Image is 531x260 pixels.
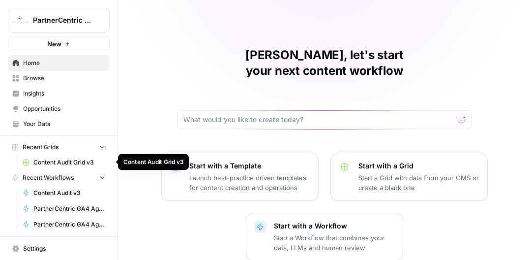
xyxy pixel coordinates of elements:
a: Home [8,55,110,71]
h1: [PERSON_NAME], let's start your next content workflow [177,47,472,79]
a: Browse [8,70,110,86]
a: Opportunities [8,101,110,117]
a: Insights [8,86,110,101]
p: Start with a Template [189,161,310,171]
button: New [8,36,110,51]
span: Opportunities [23,104,105,113]
span: Recent Grids [23,143,59,152]
a: PartnerCentric GA4 Agent - [DATE] -Leads - SQLsv [18,217,110,232]
img: PartnerCentric Sales Tools Logo [11,11,29,29]
a: Settings [8,241,110,257]
p: Start with a Workflow [274,221,395,231]
p: Start a Grid with data from your CMS or create a blank one [358,173,479,193]
span: PartnerCentric Sales Tools [33,15,92,25]
button: Start with a GridStart a Grid with data from your CMS or create a blank one [330,153,488,201]
button: Start with a TemplateLaunch best-practice driven templates for content creation and operations [161,153,319,201]
span: PartnerCentric GA4 Agent - [DATE] -Leads - SQLsv [33,220,105,229]
span: New [47,39,61,49]
button: Recent Workflows [8,170,110,185]
p: Launch best-practice driven templates for content creation and operations [189,173,310,193]
button: Workspace: PartnerCentric Sales Tools [8,8,110,32]
a: Your Data [8,116,110,132]
p: Start a Workflow that combines your data, LLMs and human review [274,233,395,253]
button: Recent Grids [8,140,110,155]
span: Settings [23,244,105,253]
span: Insights [23,89,105,98]
div: Content Audit Grid v3 [123,158,183,166]
span: PartnerCentric GA4 Agent - [DATE] -Leads - SQLs [33,204,105,213]
span: Recent Workflows [23,173,74,182]
a: Content Audit v3 [18,185,110,201]
span: Browse [23,74,105,83]
a: PartnerCentric GA4 Agent - [DATE] -Leads - SQLs [18,201,110,217]
p: Start with a Grid [358,161,479,171]
input: What would you like to create today? [183,115,454,125]
a: Content Audit Grid v3 [18,155,110,170]
span: Your Data [23,120,105,129]
span: Content Audit v3 [33,189,105,197]
span: Home [23,59,105,67]
span: Content Audit Grid v3 [33,158,105,167]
